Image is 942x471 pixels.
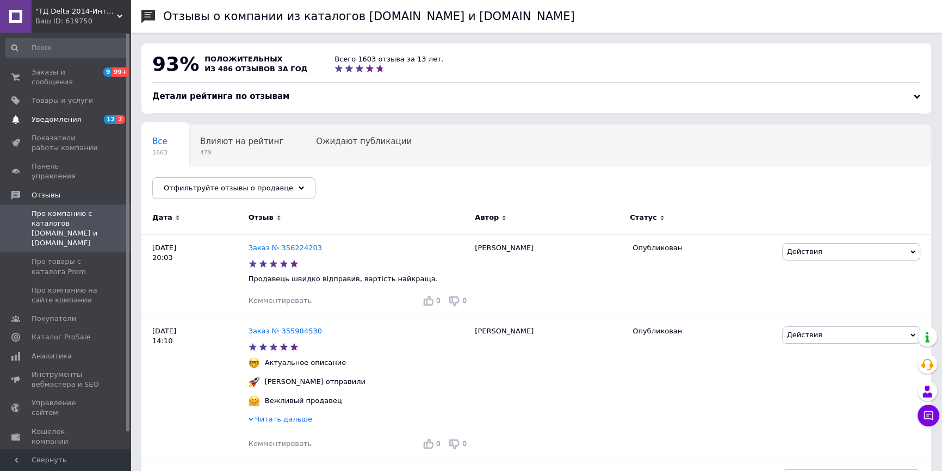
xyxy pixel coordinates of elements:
div: Читать дальше [249,414,470,427]
span: 0 [462,296,467,305]
div: Ваш ID: 619750 [35,16,131,26]
h1: Отзывы о компании из каталогов [DOMAIN_NAME] и [DOMAIN_NAME] [163,10,575,23]
span: Уведомления [32,115,81,125]
span: Действия [787,331,822,339]
span: Опубликованы без комме... [152,178,270,188]
span: 479 [200,148,283,157]
div: Вежливый продавец [262,396,345,406]
a: Заказ № 356224203 [249,244,322,252]
div: Опубликован [633,326,773,336]
span: 12 [104,115,116,124]
span: из 486 отзывов за год [204,65,307,73]
span: 0 [462,439,467,448]
div: Детали рейтинга по отзывам [152,91,920,102]
span: Отзывы [32,190,60,200]
span: Управление сайтом [32,398,101,418]
span: положительных [204,55,282,63]
span: 93% [152,53,199,75]
div: Актуальное описание [262,358,349,368]
span: 2 [116,115,125,124]
img: :hugging_face: [249,395,259,406]
span: 99+ [112,67,130,77]
span: Комментировать [249,296,312,305]
img: :nerd_face: [249,357,259,368]
div: [DATE] 14:10 [141,318,249,461]
div: [PERSON_NAME] отправили [262,377,368,387]
span: Все [152,137,168,146]
span: Показатели работы компании [32,133,101,153]
span: Влияют на рейтинг [200,137,283,146]
span: Про компанию на сайте компании [32,286,101,305]
span: Автор [475,213,499,222]
div: [PERSON_NAME] [469,318,627,461]
span: Про товары с каталога Prom [32,257,101,276]
div: [DATE] 20:03 [141,234,249,318]
span: Покупатели [32,314,76,324]
div: Комментировать [249,296,312,306]
span: 0 [436,439,441,448]
span: 9 [103,67,112,77]
input: Поиск [5,38,128,58]
span: Действия [787,247,822,256]
span: Читать дальше [255,415,312,423]
p: Продавець швидко відправив, вартість найкраща. [249,274,470,284]
img: :rocket: [249,376,259,387]
span: Отфильтруйте отзывы о продавце [164,184,293,192]
div: [PERSON_NAME] [469,234,627,318]
span: Инструменты вебмастера и SEO [32,370,101,389]
span: Товары и услуги [32,96,93,106]
span: Про компанию с каталогов [DOMAIN_NAME] и [DOMAIN_NAME] [32,209,101,249]
div: Всего 1603 отзыва за 13 лет. [334,54,443,64]
div: Комментировать [249,439,312,449]
button: Чат с покупателем [918,405,939,426]
span: Ожидают публикации [316,137,412,146]
div: Опубликованы без комментария [141,166,292,208]
a: Заказ № 355984530 [249,327,322,335]
span: Каталог ProSale [32,332,90,342]
span: Отзыв [249,213,274,222]
span: Аналитика [32,351,72,361]
div: Опубликован [633,243,773,253]
span: "ТД Delta 2014-Интернет магазин" Все для сварочных работ [35,7,117,16]
span: Заказы и сообщения [32,67,101,87]
span: Детали рейтинга по отзывам [152,91,289,101]
span: Комментировать [249,439,312,448]
span: 0 [436,296,441,305]
span: Панель управления [32,162,101,181]
span: Статус [630,213,657,222]
span: Дата [152,213,172,222]
span: Кошелек компании [32,427,101,447]
span: 1663 [152,148,168,157]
